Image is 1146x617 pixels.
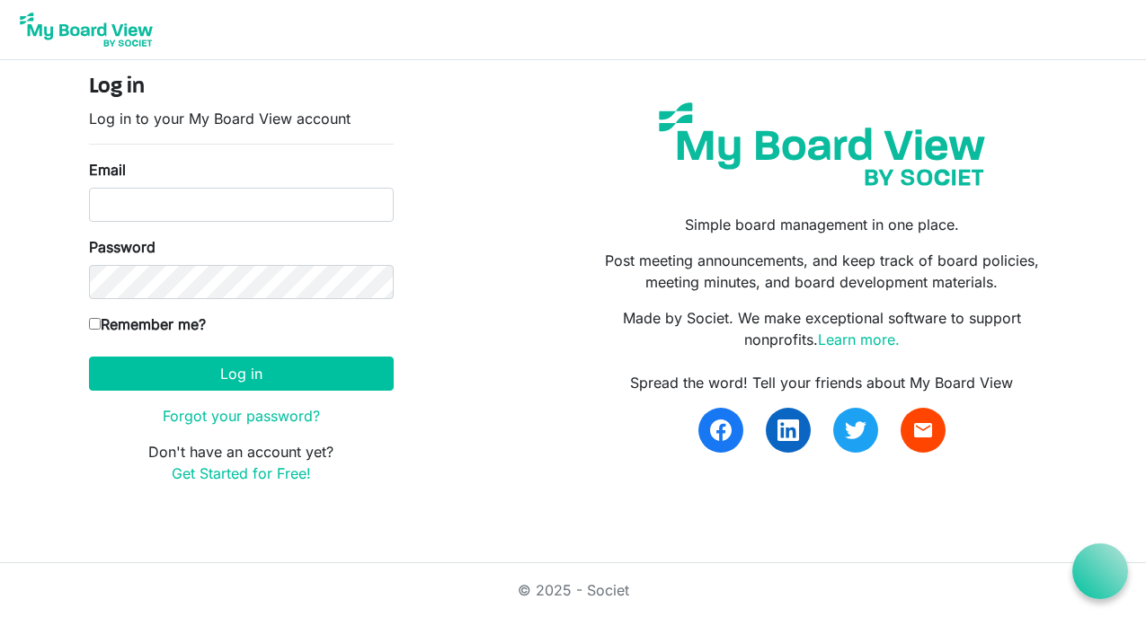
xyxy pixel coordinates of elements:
input: Remember me? [89,318,101,330]
label: Email [89,159,126,181]
p: Made by Societ. We make exceptional software to support nonprofits. [586,307,1057,350]
p: Simple board management in one place. [586,214,1057,235]
img: linkedin.svg [777,419,799,441]
span: email [912,419,934,441]
button: Log in [89,357,394,391]
p: Log in to your My Board View account [89,108,394,129]
img: twitter.svg [845,419,866,441]
h4: Log in [89,75,394,101]
a: Forgot your password? [163,407,320,425]
div: Spread the word! Tell your friends about My Board View [586,372,1057,393]
a: © 2025 - Societ [518,581,629,599]
a: Get Started for Free! [172,464,311,482]
img: My Board View Logo [14,7,158,52]
a: Learn more. [818,331,900,348]
p: Don't have an account yet? [89,441,394,484]
a: email [901,408,946,453]
label: Password [89,236,155,258]
p: Post meeting announcements, and keep track of board policies, meeting minutes, and board developm... [586,250,1057,293]
label: Remember me? [89,313,206,335]
img: my-board-view-societ.svg [645,89,999,199]
img: facebook.svg [710,419,732,441]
